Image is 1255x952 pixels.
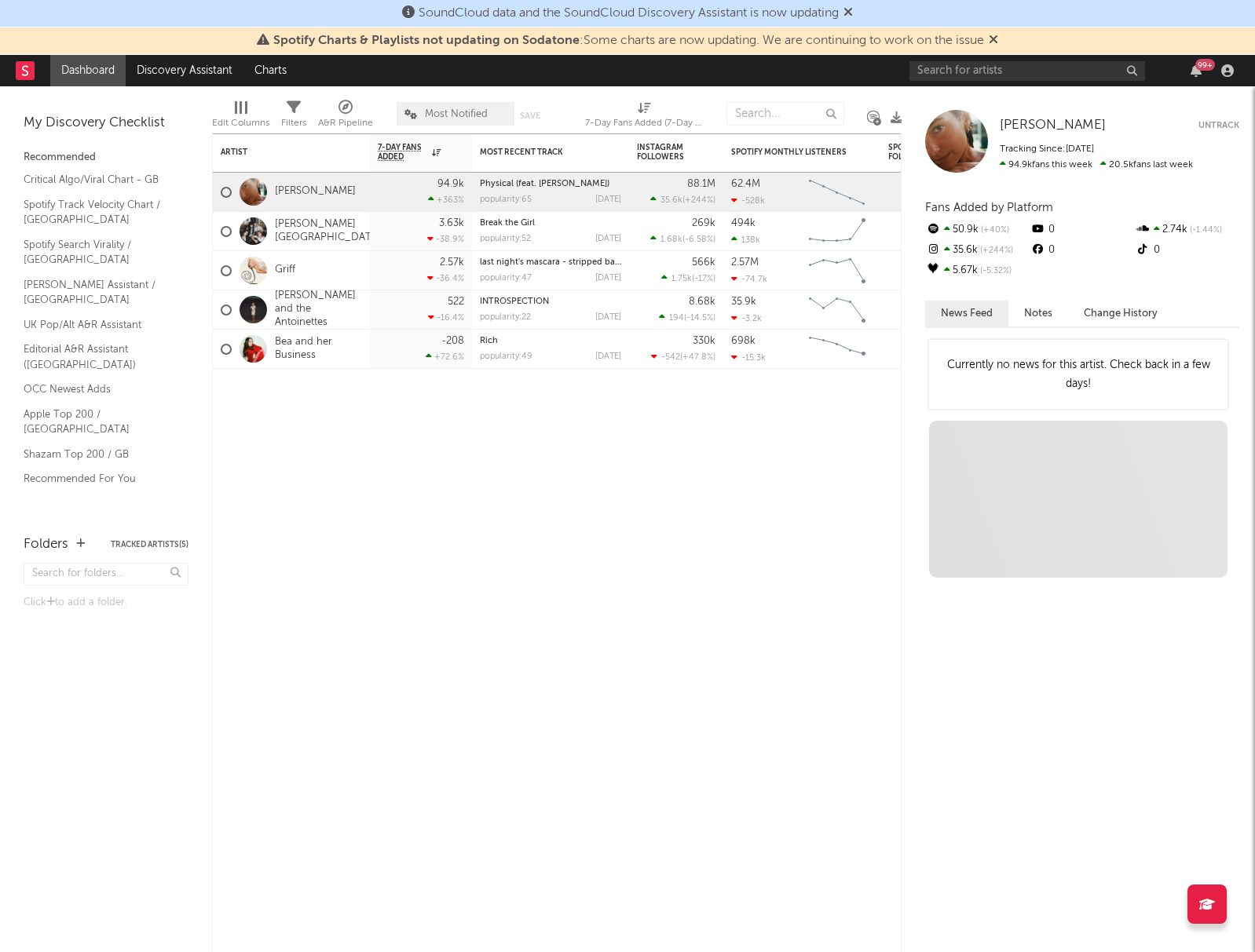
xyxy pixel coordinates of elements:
[448,297,464,307] div: 522
[480,219,621,228] div: Break the Girl
[520,111,540,120] button: Save
[1008,301,1068,326] button: Notes
[731,336,756,346] div: 698k
[693,336,715,346] div: 330k
[275,218,381,245] a: [PERSON_NAME][GEOGRAPHIC_DATA]
[24,381,173,398] a: OCC Newest Adds
[24,236,173,268] a: Spotify Search Virality / [GEOGRAPHIC_DATA]
[978,267,1012,275] span: -5.32 %
[731,274,767,284] div: -74.7k
[731,235,760,245] div: 138k
[426,352,464,362] div: +72.6 %
[212,114,269,133] div: Edit Columns
[480,180,609,188] a: Physical (feat. [PERSON_NAME])
[1187,226,1222,235] span: -1.44 %
[1198,118,1239,133] button: Untrack
[1068,301,1173,326] button: Change History
[1000,144,1094,154] span: Tracking Since: [DATE]
[731,257,759,268] div: 2.57M
[802,290,873,330] svg: Chart title
[24,593,188,612] div: Click to add a folder.
[275,290,362,330] a: [PERSON_NAME] and the Antoinettes
[979,226,1009,235] span: +40 %
[731,313,762,323] div: -3.2k
[731,148,849,157] div: Spotify Monthly Listeners
[24,148,188,167] div: Recommended
[273,35,984,47] span: : Some charts are now updating. We are continuing to work on the issue
[212,94,269,140] div: Edit Columns
[24,535,68,554] div: Folders
[480,297,621,306] div: INTROSPECTION
[439,218,464,228] div: 3.63k
[686,314,713,323] span: -14.5 %
[126,55,243,86] a: Discovery Assistant
[637,143,692,162] div: Instagram Followers
[480,180,621,188] div: Physical (feat. Troye Sivan)
[1000,160,1092,170] span: 94.9k fans this week
[802,251,873,290] svg: Chart title
[275,185,356,199] a: [PERSON_NAME]
[480,274,532,283] div: popularity: 47
[24,171,173,188] a: Critical Algo/Viral Chart - GB
[692,257,715,268] div: 566k
[1000,119,1106,132] span: [PERSON_NAME]
[925,240,1030,261] div: 35.6k
[24,563,188,585] input: Search for folders...
[595,195,621,204] div: [DATE]
[659,312,715,323] div: ( )
[273,35,580,47] span: Spotify Charts & Playlists not updating on Sodatone
[802,330,873,369] svg: Chart title
[925,220,1030,240] div: 50.9k
[687,179,715,189] div: 88.1M
[281,114,306,133] div: Filters
[661,353,680,362] span: -542
[661,273,715,283] div: ( )
[427,273,464,283] div: -36.4 %
[1000,118,1106,133] a: [PERSON_NAME]
[437,179,464,189] div: 94.9k
[731,352,766,363] div: -15.3k
[480,195,532,204] div: popularity: 65
[480,297,549,306] a: INTROSPECTION
[802,173,873,212] svg: Chart title
[651,352,715,362] div: ( )
[243,55,298,86] a: Charts
[1030,220,1134,240] div: 0
[480,337,621,345] div: Rich
[585,114,703,133] div: 7-Day Fans Added (7-Day Fans Added)
[318,114,373,133] div: A&R Pipeline
[111,541,188,549] button: Tracked Artists(5)
[731,218,756,228] div: 494k
[925,261,1030,281] div: 5.67k
[925,202,1053,213] span: Fans Added by Platform
[275,336,362,363] a: Bea and her Business
[888,143,943,162] div: Spotify Followers
[1195,59,1215,71] div: 99 +
[694,275,713,283] span: -17 %
[428,195,464,205] div: +363 %
[925,301,1008,326] button: News Feed
[692,218,715,228] div: 269k
[24,406,173,438] a: Apple Top 200 / [GEOGRAPHIC_DATA]
[595,274,621,283] div: [DATE]
[428,312,464,323] div: -16.4 %
[480,219,535,228] a: Break the Girl
[989,35,998,47] span: Dismiss
[595,235,621,243] div: [DATE]
[378,143,428,162] span: 7-Day Fans Added
[24,196,173,228] a: Spotify Track Velocity Chart / [GEOGRAPHIC_DATA]
[909,61,1145,81] input: Search for artists
[480,258,657,267] a: last night's mascara - stripped back version
[682,353,713,362] span: +47.8 %
[441,336,464,346] div: -208
[50,55,126,86] a: Dashboard
[480,258,621,267] div: last night's mascara - stripped back version
[671,275,692,283] span: 1.75k
[480,352,532,361] div: popularity: 49
[731,297,756,307] div: 35.9k
[281,94,306,140] div: Filters
[669,314,684,323] span: 194
[1135,220,1239,240] div: 2.74k
[1000,160,1193,170] span: 20.5k fans last week
[480,313,531,322] div: popularity: 22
